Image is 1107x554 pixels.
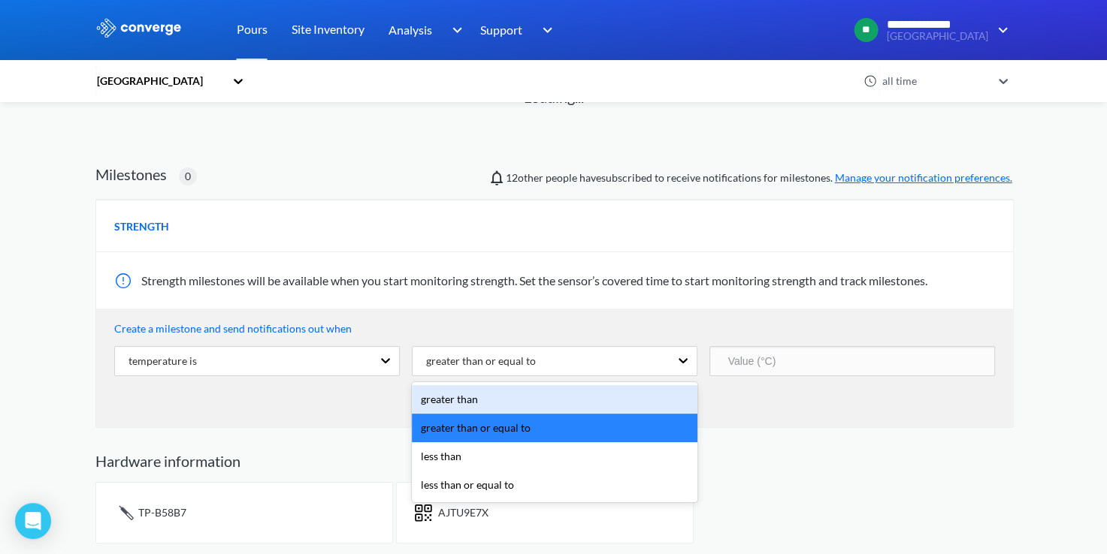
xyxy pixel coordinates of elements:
input: Value (°C) [709,346,995,376]
h2: Milestones [95,165,167,183]
span: AJTU9E7X [438,506,488,519]
span: Strength milestones will be available when you start monitoring strength. Set the sensor’s covere... [141,273,927,288]
span: Support [480,20,522,39]
span: TP-B58B7 [138,506,186,519]
span: [GEOGRAPHIC_DATA] [887,31,988,42]
div: greater than or equal to [414,353,536,369]
div: less than or equal to [412,471,697,499]
h2: Hardware information [95,452,1012,470]
div: greater than or equal to [412,414,697,442]
img: icon-clock.svg [864,74,877,88]
img: icon-tail.svg [114,501,138,525]
div: less than [412,442,697,471]
img: notifications-icon.svg [488,169,506,187]
img: downArrow.svg [533,21,557,39]
span: people have subscribed to receive notifications for milestones. [506,170,1012,186]
div: greater than [412,385,697,414]
span: Analysis [389,20,432,39]
img: icon-short-text.svg [415,504,432,522]
span: 0 [185,168,191,185]
div: Open Intercom Messenger [15,503,51,539]
p: Create a milestone and send notifications out when [114,321,995,337]
div: [GEOGRAPHIC_DATA] [95,73,225,89]
img: logo_ewhite.svg [95,18,183,38]
div: temperature is [116,353,197,369]
img: downArrow.svg [988,21,1012,39]
div: all time [879,73,991,89]
img: downArrow.svg [442,21,466,39]
a: Manage your notification preferences. [835,171,1012,184]
span: Jonathan Paul, Bailey Bright, Mircea Zagrean, Alaa Bouayed, Conor Owens, Liliana Cortina, Cyrene ... [506,171,543,184]
span: STRENGTH [114,218,169,235]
